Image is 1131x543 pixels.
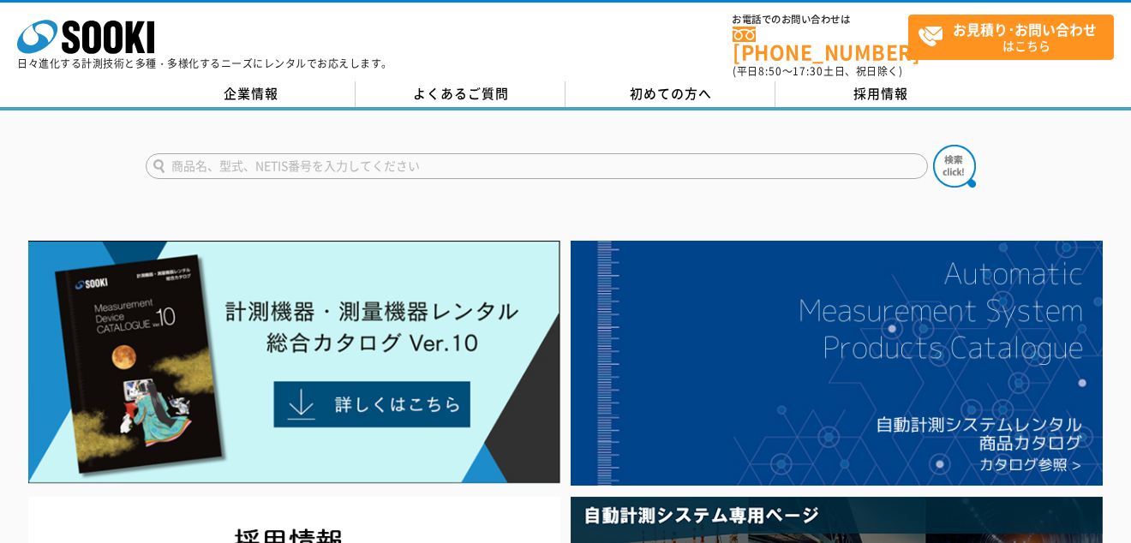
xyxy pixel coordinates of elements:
[758,63,782,79] span: 8:50
[733,27,908,62] a: [PHONE_NUMBER]
[918,15,1113,58] span: はこちら
[793,63,823,79] span: 17:30
[933,145,976,188] img: btn_search.png
[908,15,1114,60] a: お見積り･お問い合わせはこちら
[146,153,928,179] input: 商品名、型式、NETIS番号を入力してください
[146,81,356,107] a: 企業情報
[953,19,1097,39] strong: お見積り･お問い合わせ
[733,15,908,25] span: お電話でのお問い合わせは
[356,81,565,107] a: よくあるご質問
[775,81,985,107] a: 採用情報
[565,81,775,107] a: 初めての方へ
[571,241,1103,486] img: 自動計測システムカタログ
[733,63,902,79] span: (平日 ～ 土日、祝日除く)
[17,58,392,69] p: 日々進化する計測技術と多種・多様化するニーズにレンタルでお応えします。
[630,84,712,103] span: 初めての方へ
[28,241,560,485] img: Catalog Ver10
